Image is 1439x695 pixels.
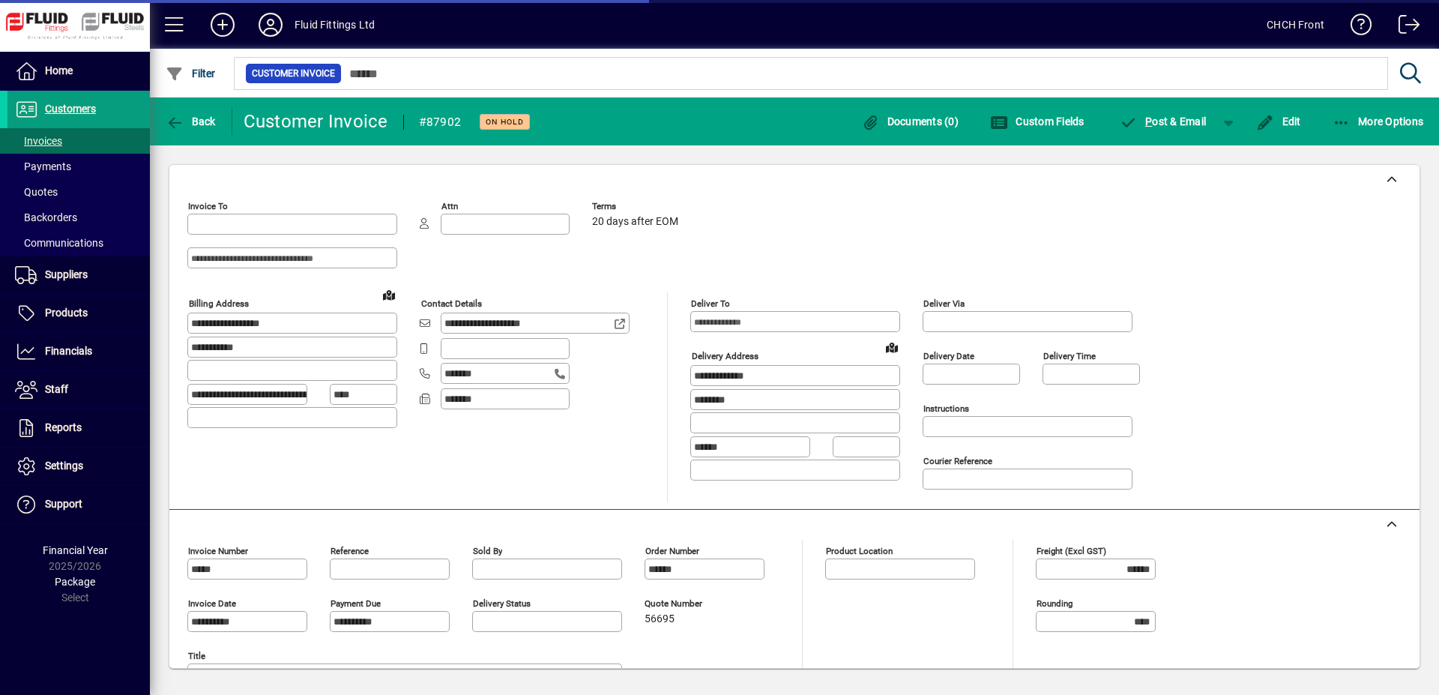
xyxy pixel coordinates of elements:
[7,371,150,409] a: Staff
[15,135,62,147] span: Invoices
[7,256,150,294] a: Suppliers
[7,295,150,332] a: Products
[7,409,150,447] a: Reports
[1339,3,1372,52] a: Knowledge Base
[645,613,675,625] span: 56695
[1256,115,1301,127] span: Edit
[45,64,73,76] span: Home
[188,201,228,211] mat-label: Invoice To
[1120,115,1207,127] span: ost & Email
[419,110,462,134] div: #87902
[199,11,247,38] button: Add
[473,546,502,556] mat-label: Sold by
[15,160,71,172] span: Payments
[861,115,959,127] span: Documents (0)
[1037,546,1106,556] mat-label: Freight (excl GST)
[188,546,248,556] mat-label: Invoice number
[441,201,458,211] mat-label: Attn
[15,186,58,198] span: Quotes
[7,333,150,370] a: Financials
[645,599,734,609] span: Quote number
[45,383,68,395] span: Staff
[1267,13,1324,37] div: CHCH Front
[7,230,150,256] a: Communications
[252,66,335,81] span: Customer Invoice
[244,109,388,133] div: Customer Invoice
[923,298,965,309] mat-label: Deliver via
[7,154,150,179] a: Payments
[45,345,92,357] span: Financials
[1252,108,1305,135] button: Edit
[592,216,678,228] span: 20 days after EOM
[45,307,88,319] span: Products
[857,108,962,135] button: Documents (0)
[188,598,236,609] mat-label: Invoice date
[45,268,88,280] span: Suppliers
[45,421,82,433] span: Reports
[473,598,531,609] mat-label: Delivery status
[486,117,524,127] span: On hold
[247,11,295,38] button: Profile
[7,52,150,90] a: Home
[377,283,401,307] a: View on map
[1112,108,1214,135] button: Post & Email
[691,298,730,309] mat-label: Deliver To
[986,108,1088,135] button: Custom Fields
[150,108,232,135] app-page-header-button: Back
[1037,598,1073,609] mat-label: Rounding
[55,576,95,588] span: Package
[188,651,205,661] mat-label: Title
[1043,351,1096,361] mat-label: Delivery time
[45,498,82,510] span: Support
[45,103,96,115] span: Customers
[45,460,83,472] span: Settings
[1387,3,1420,52] a: Logout
[166,67,216,79] span: Filter
[162,60,220,87] button: Filter
[295,13,375,37] div: Fluid Fittings Ltd
[166,115,216,127] span: Back
[990,115,1084,127] span: Custom Fields
[7,448,150,485] a: Settings
[592,202,682,211] span: Terms
[43,544,108,556] span: Financial Year
[1329,108,1428,135] button: More Options
[331,598,381,609] mat-label: Payment due
[7,128,150,154] a: Invoices
[15,237,103,249] span: Communications
[1333,115,1424,127] span: More Options
[923,351,974,361] mat-label: Delivery date
[7,205,150,230] a: Backorders
[7,179,150,205] a: Quotes
[331,546,369,556] mat-label: Reference
[826,546,893,556] mat-label: Product location
[7,486,150,523] a: Support
[15,211,77,223] span: Backorders
[880,335,904,359] a: View on map
[923,403,969,414] mat-label: Instructions
[923,456,992,466] mat-label: Courier Reference
[645,546,699,556] mat-label: Order number
[1145,115,1152,127] span: P
[162,108,220,135] button: Back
